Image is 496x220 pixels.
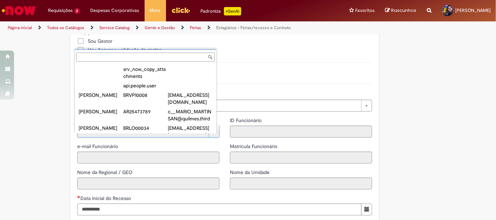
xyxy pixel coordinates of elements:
[168,92,212,106] div: [EMAIL_ADDRESS][DOMAIN_NAME]
[79,92,123,99] div: [PERSON_NAME]
[79,125,123,132] div: [PERSON_NAME]
[168,125,212,139] div: [EMAIL_ADDRESS][DOMAIN_NAME]
[123,125,168,132] div: BRLO00034
[123,92,168,99] div: BRVPI0008
[123,108,168,115] div: AR25473789
[75,63,216,133] ul: Funcionário(s)
[123,82,168,89] div: api.people.user
[168,108,212,122] div: c__MARIO_MARTINSAN@quilmes.third
[79,108,123,115] div: [PERSON_NAME]
[123,66,168,80] div: srv_now_copy_attachments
